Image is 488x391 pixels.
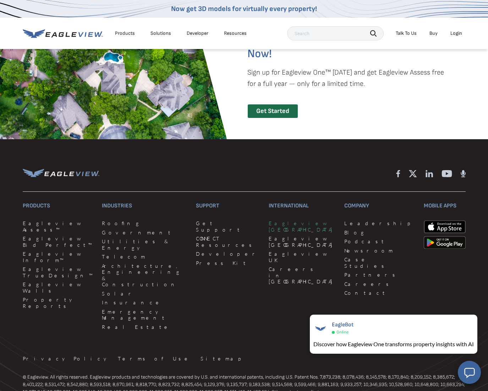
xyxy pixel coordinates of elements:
button: Open chat window [458,361,481,384]
a: CONNECT Resources [196,235,260,248]
a: Careers [344,281,415,287]
a: Case Studies [344,256,415,269]
a: Utilities & Energy [102,238,187,251]
a: Emergency Management [102,309,187,321]
a: Eagleview Walls [23,281,93,294]
a: Architecture, Engineering & Construction [102,263,187,288]
a: Telecom [102,254,187,260]
a: Now get 3D models for virtually every property! [171,5,317,13]
div: Products [115,30,135,37]
a: Get Support [196,220,260,233]
a: Partners [344,272,415,278]
a: Leadership [344,220,415,227]
a: Real Estate [102,324,187,330]
img: EagleBot [313,321,328,336]
a: Government [102,229,187,236]
h3: Support [196,200,260,212]
a: Careers in [GEOGRAPHIC_DATA] [269,266,336,285]
a: Podcast [344,238,415,245]
h3: Company [344,200,415,212]
h3: Industries [102,200,187,212]
input: Search [287,26,384,40]
a: Eagleview [GEOGRAPHIC_DATA] [269,220,336,233]
a: Insurance [102,299,187,306]
img: apple-app-store.png [424,220,466,233]
div: Discover how Eagleview One transforms property insights with AI [313,340,474,348]
a: Newsroom [344,248,415,254]
a: Solar [102,290,187,297]
a: Privacy Policy [23,355,109,362]
a: Contact [344,290,415,296]
a: Buy [429,30,438,37]
a: Eagleview TrueDesign™ [23,266,93,278]
span: Online [336,330,349,335]
a: Terms of Use [118,355,192,362]
a: Eagleview [GEOGRAPHIC_DATA] [269,235,336,248]
h3: International [269,200,336,212]
a: Press Kit [196,260,260,266]
span: EagleBot [332,321,353,328]
div: Get Started [247,104,298,119]
a: Eagleview Inform™ [23,251,93,263]
img: google-play-store_b9643a.png [424,236,466,249]
h3: Mobile Apps [424,200,466,212]
div: Resources [224,30,247,37]
a: Property Reports [23,297,93,309]
a: Eagleview UK [269,251,336,263]
div: Login [450,30,462,37]
div: Talk To Us [396,30,417,37]
a: Developer [196,251,260,257]
a: Eagleview Bid Perfect™ [23,235,93,248]
a: Developer [187,30,208,37]
a: Blog [344,229,415,236]
a: Roofing [102,220,187,227]
p: Sign up for Eagleview One™ [DATE] and get Eagleview Assess free for a full year — only for a limi... [247,67,448,89]
a: Sitemap [201,355,246,362]
div: Solutions [150,30,171,37]
a: Eagleview Assess™ [23,220,93,233]
h3: Products [23,200,93,212]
